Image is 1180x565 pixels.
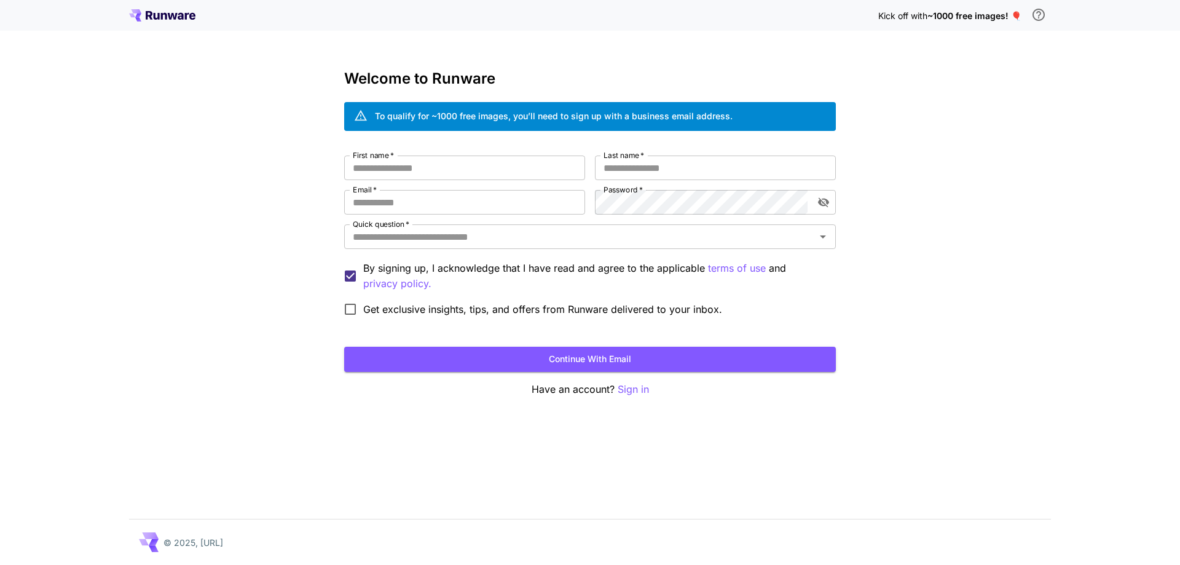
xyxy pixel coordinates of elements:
[708,261,766,276] p: terms of use
[353,150,394,160] label: First name
[344,70,836,87] h3: Welcome to Runware
[708,261,766,276] button: By signing up, I acknowledge that I have read and agree to the applicable and privacy policy.
[604,150,644,160] label: Last name
[1026,2,1051,27] button: In order to qualify for free credit, you need to sign up with a business email address and click ...
[363,261,826,291] p: By signing up, I acknowledge that I have read and agree to the applicable and
[927,10,1021,21] span: ~1000 free images! 🎈
[812,191,835,213] button: toggle password visibility
[375,109,733,122] div: To qualify for ~1000 free images, you’ll need to sign up with a business email address.
[618,382,649,397] button: Sign in
[353,184,377,195] label: Email
[814,228,832,245] button: Open
[878,10,927,21] span: Kick off with
[363,302,722,317] span: Get exclusive insights, tips, and offers from Runware delivered to your inbox.
[344,382,836,397] p: Have an account?
[353,219,409,229] label: Quick question
[363,276,431,291] p: privacy policy.
[604,184,643,195] label: Password
[163,536,223,549] p: © 2025, [URL]
[344,347,836,372] button: Continue with email
[363,276,431,291] button: By signing up, I acknowledge that I have read and agree to the applicable terms of use and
